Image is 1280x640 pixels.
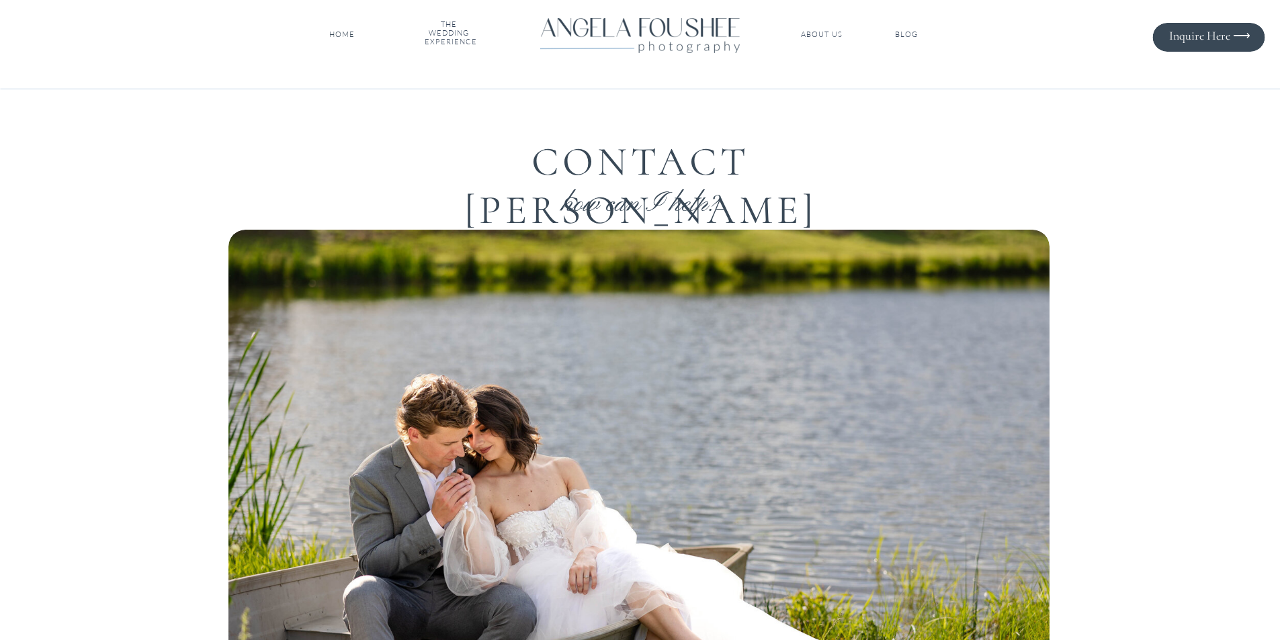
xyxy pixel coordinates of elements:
a: BLOG [882,30,931,40]
nav: THE WEDDING EXPERIENCE [425,20,474,49]
a: THE WEDDINGEXPERIENCE [425,20,474,49]
h1: CONTACT [PERSON_NAME] [419,138,863,188]
a: Inquire Here ⟶ [1158,29,1250,42]
a: ABOUT US [800,30,845,40]
a: HOME [327,30,358,40]
h3: how can I help? [490,188,792,207]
